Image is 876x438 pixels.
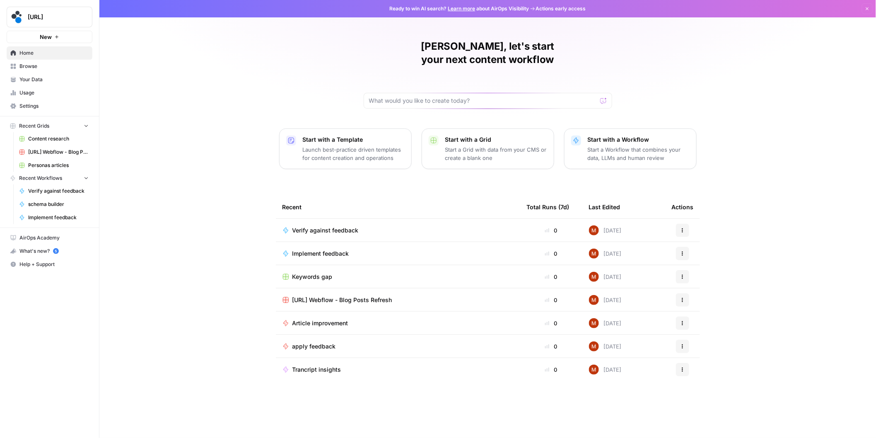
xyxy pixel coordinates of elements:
span: Personas articles [28,162,89,169]
div: 0 [527,365,576,374]
img: vrw3c2i85bxreej33hwq2s6ci9t1 [589,318,599,328]
div: Recent [282,196,514,218]
div: Last Edited [589,196,620,218]
button: What's new? 5 [7,244,92,258]
div: Actions [672,196,694,218]
div: [DATE] [589,249,622,259]
p: Start with a Grid [445,136,547,144]
span: Usage [19,89,89,97]
a: Home [7,46,92,60]
button: Recent Workflows [7,172,92,184]
div: 0 [527,296,576,304]
button: Workspace: spot.ai [7,7,92,27]
span: Help + Support [19,261,89,268]
p: Start with a Template [303,136,405,144]
div: [DATE] [589,341,622,351]
a: AirOps Academy [7,231,92,244]
span: Settings [19,102,89,110]
span: Ready to win AI search? about AirOps Visibility [390,5,529,12]
div: [DATE] [589,295,622,305]
a: Browse [7,60,92,73]
span: Actions early access [536,5,586,12]
span: Implement feedback [292,249,349,258]
span: Keywords gap [292,273,333,281]
span: Recent Workflows [19,174,62,182]
a: 5 [53,248,59,254]
span: schema builder [28,201,89,208]
p: Start a Grid with data from your CMS or create a blank one [445,145,547,162]
a: Learn more [448,5,475,12]
button: Start with a GridStart a Grid with data from your CMS or create a blank one [422,128,554,169]
span: Browse [19,63,89,70]
span: Recent Grids [19,122,49,130]
a: Verify against feedback [15,184,92,198]
button: New [7,31,92,43]
div: Total Runs (7d) [527,196,570,218]
a: Keywords gap [282,273,514,281]
a: Implement feedback [282,249,514,258]
p: Start with a Workflow [588,136,690,144]
img: vrw3c2i85bxreej33hwq2s6ci9t1 [589,225,599,235]
span: [URL] [28,13,78,21]
a: schema builder [15,198,92,211]
img: vrw3c2i85bxreej33hwq2s6ci9t1 [589,272,599,282]
div: [DATE] [589,318,622,328]
div: 0 [527,319,576,327]
a: apply feedback [282,342,514,351]
span: Your Data [19,76,89,83]
span: Trancript insights [292,365,341,374]
span: apply feedback [292,342,336,351]
a: [URL] Webflow - Blog Posts Refresh [282,296,514,304]
span: Article improvement [292,319,348,327]
a: Verify against feedback [282,226,514,235]
button: Recent Grids [7,120,92,132]
span: [URL] Webflow - Blog Posts Refresh [292,296,392,304]
img: vrw3c2i85bxreej33hwq2s6ci9t1 [589,249,599,259]
span: AirOps Academy [19,234,89,242]
a: Usage [7,86,92,99]
a: Personas articles [15,159,92,172]
button: Start with a WorkflowStart a Workflow that combines your data, LLMs and human review [564,128,697,169]
a: Implement feedback [15,211,92,224]
button: Start with a TemplateLaunch best-practice driven templates for content creation and operations [279,128,412,169]
span: Verify against feedback [292,226,359,235]
img: vrw3c2i85bxreej33hwq2s6ci9t1 [589,341,599,351]
div: What's new? [7,245,92,257]
input: What would you like to create today? [369,97,597,105]
text: 5 [55,249,57,253]
span: Content research [28,135,89,143]
a: Article improvement [282,319,514,327]
div: 0 [527,342,576,351]
span: Implement feedback [28,214,89,221]
a: [URL] Webflow - Blog Posts Refresh [15,145,92,159]
div: [DATE] [589,225,622,235]
a: Settings [7,99,92,113]
div: 0 [527,249,576,258]
img: spot.ai Logo [10,10,24,24]
a: Content research [15,132,92,145]
img: vrw3c2i85bxreej33hwq2s6ci9t1 [589,365,599,375]
button: Help + Support [7,258,92,271]
div: 0 [527,226,576,235]
span: Home [19,49,89,57]
span: [URL] Webflow - Blog Posts Refresh [28,148,89,156]
span: New [40,33,52,41]
div: 0 [527,273,576,281]
p: Start a Workflow that combines your data, LLMs and human review [588,145,690,162]
a: Trancript insights [282,365,514,374]
h1: [PERSON_NAME], let's start your next content workflow [364,40,612,66]
p: Launch best-practice driven templates for content creation and operations [303,145,405,162]
div: [DATE] [589,365,622,375]
div: [DATE] [589,272,622,282]
img: vrw3c2i85bxreej33hwq2s6ci9t1 [589,295,599,305]
a: Your Data [7,73,92,86]
span: Verify against feedback [28,187,89,195]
